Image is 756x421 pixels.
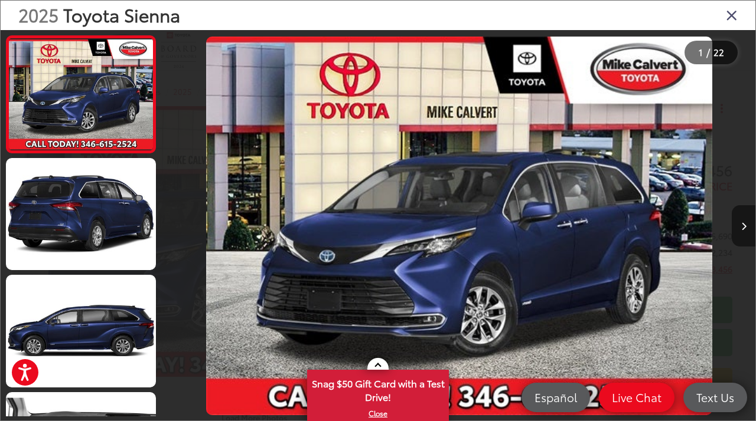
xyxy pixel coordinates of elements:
[606,390,667,404] span: Live Chat
[308,371,448,407] span: Snag $50 Gift Card with a Test Drive!
[713,45,724,58] span: 22
[705,48,711,57] span: /
[726,7,738,22] i: Close gallery
[529,390,583,404] span: Español
[206,37,712,416] img: 2025 Toyota Sienna XLE
[690,390,740,404] span: Text Us
[699,45,703,58] span: 1
[18,2,58,27] span: 2025
[63,2,180,27] span: Toyota Sienna
[164,37,755,416] div: 2025 Toyota Sienna XLE 0
[8,40,154,149] img: 2025 Toyota Sienna XLE
[732,205,755,246] button: Next image
[599,383,674,412] a: Live Chat
[4,274,157,388] img: 2025 Toyota Sienna XLE
[522,383,590,412] a: Español
[683,383,747,412] a: Text Us
[4,157,157,271] img: 2025 Toyota Sienna XLE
